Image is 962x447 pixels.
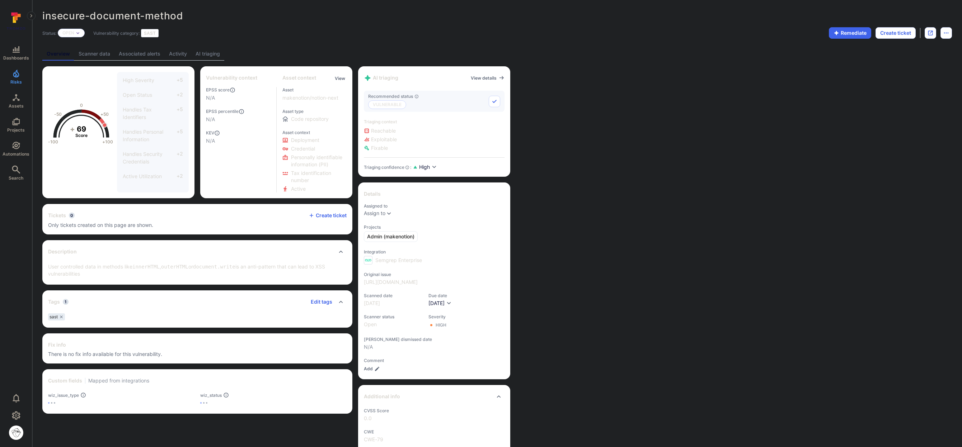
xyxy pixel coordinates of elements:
span: +2 [169,172,183,180]
button: Edit tags [305,296,332,308]
span: [PERSON_NAME] dismissed date [364,337,505,342]
a: Admin (makenotion) [364,231,418,242]
span: +2 [169,150,183,165]
span: Handles Personal Information [123,129,163,142]
a: View details [471,75,505,81]
a: Activity [165,47,191,61]
span: Click to view evidence [291,185,306,192]
text: 0 [80,103,83,108]
i: Expand navigation menu [29,13,34,19]
span: 0.0 [364,415,505,422]
span: N/A [206,137,271,144]
span: Handles Security Credentials [123,151,163,165]
a: [URL][DOMAIN_NAME] [364,279,418,286]
span: Open [364,321,421,328]
button: Expand dropdown [76,31,80,35]
text: +50 [100,111,109,117]
h2: AI triaging [364,74,398,82]
span: EPSS percentile [206,109,271,114]
h2: Tickets [48,212,66,219]
span: Asset context [282,130,347,135]
span: Private or Internal Asset [123,188,164,201]
svg: AI triaging agent's recommendation for vulnerability status [414,94,419,99]
div: SAST [141,29,159,37]
span: Search [9,175,23,181]
a: makenotion/notion-next [282,95,338,101]
span: Assigned to [364,203,505,209]
code: document.write [193,264,235,270]
span: Reachable [364,127,505,134]
span: insecure-document-method [42,10,183,22]
tspan: 69 [77,125,86,133]
span: Automations [3,151,29,157]
span: EPSS score [206,87,271,93]
text: +100 [102,139,113,144]
span: sast [50,314,58,320]
button: Remediate [829,27,871,39]
button: Expand navigation menu [27,11,36,20]
a: AI triaging [191,47,224,61]
span: Handles Tax Identifiers [123,106,152,120]
h2: Custom fields [48,377,82,384]
span: Projects [7,127,25,133]
code: outerHTML [161,264,188,270]
span: Asset [282,87,347,92]
div: sast [48,313,65,320]
img: ACg8ocIqQenU2zSVn4varczOTTpfOuOTqpqMYkpMWRLjejB-DtIEo7w=s96-c [9,425,23,440]
button: Options menu [940,27,952,39]
h2: Vulnerability context [206,74,257,81]
button: View [333,76,347,81]
span: Status: [42,30,56,36]
code: innerHTML [132,264,160,270]
span: Projects [364,224,505,230]
button: Add [364,366,380,371]
section: details card [358,182,510,379]
span: High [419,163,430,171]
div: Collapse description [42,240,352,263]
text: Score [75,133,88,138]
span: Admin (makenotion) [367,233,414,240]
span: N/A [206,116,271,123]
span: Mapped from integrations [88,377,149,384]
h2: Details [364,190,381,198]
div: Justin Kim [9,425,23,440]
span: N/A [206,94,271,101]
text: -100 [48,139,58,144]
span: wiz_status [200,393,222,398]
div: Triaging confidence : [364,165,411,170]
a: Overview [42,47,74,61]
span: Risks [10,79,22,85]
section: custom fields card [42,369,352,414]
span: Click to view evidence [291,137,319,144]
span: N/A [364,343,505,351]
div: Click to view all asset context details [333,74,347,82]
section: fix info card [42,333,352,363]
span: Click to view evidence [291,170,347,184]
span: Severity [428,314,446,319]
span: There is no fix info available for this vulnerability. [48,351,347,358]
span: Scanned date [364,293,421,298]
span: Triaging context [364,119,505,124]
div: Collapse [358,385,510,408]
span: +5 [169,106,183,121]
span: Recommended status [368,94,419,99]
span: Active Utilization [123,173,162,179]
p: Vulnerable [368,100,406,109]
span: CVSS Score [364,408,505,413]
img: Loading... [200,402,207,404]
span: Original issue [364,272,505,277]
h2: Fix info [48,341,66,348]
div: Due date field [428,293,452,307]
span: Integration [364,249,505,255]
span: KEV [206,130,271,136]
h2: Asset context [282,74,316,81]
svg: AI Triaging Agent self-evaluates the confidence behind recommended status based on the depth and ... [405,165,409,170]
div: Collapse tags [42,290,352,313]
button: Assign to [364,210,385,216]
p: User controlled data in methods like , or is an anti-pattern that can lead to XSS vulnerabilities [48,263,347,277]
h2: Additional info [364,393,400,400]
span: Fixable [364,144,505,152]
h2: Tags [48,298,60,305]
span: Code repository [291,115,329,123]
span: Click to view evidence [291,145,315,152]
